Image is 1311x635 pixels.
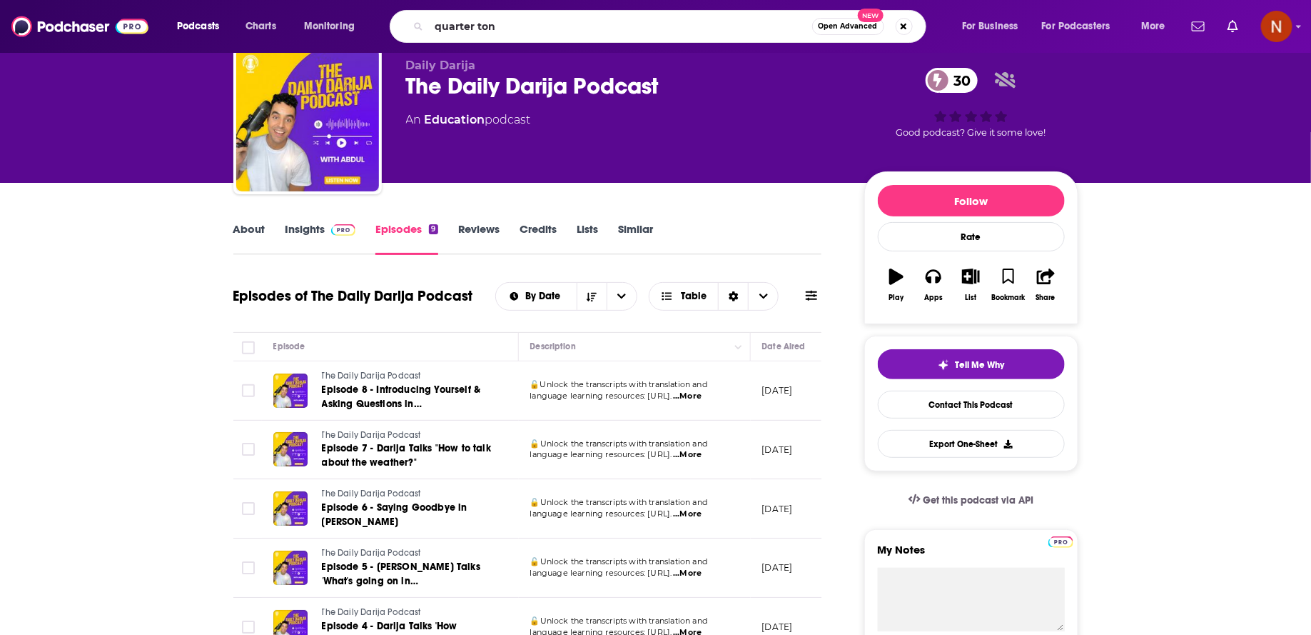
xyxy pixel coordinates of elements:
[1261,11,1292,42] img: User Profile
[322,441,493,470] a: Episode 7 - Darija Talks "How to talk about the weather?"
[618,222,653,255] a: Similar
[322,489,421,499] span: The Daily Darija Podcast
[285,222,356,255] a: InsightsPodchaser Pro
[525,291,565,301] span: By Date
[530,616,708,626] span: 🔓Unlock the transcripts with translation and
[812,18,884,35] button: Open AdvancedNew
[322,371,421,381] span: The Daily Darija Podcast
[1033,15,1131,38] button: open menu
[236,49,379,191] img: The Daily Darija Podcast
[926,68,978,93] a: 30
[1027,259,1064,311] button: Share
[496,291,577,301] button: open menu
[322,547,493,560] a: The Daily Darija Podcast
[1141,16,1165,36] span: More
[819,23,878,30] span: Open Advanced
[530,439,708,449] span: 🔓Unlock the transcripts with translation and
[425,113,485,126] a: Education
[322,383,493,411] a: Episode 8 - Introducing Yourself & Asking Questions in [GEOGRAPHIC_DATA]
[322,501,493,529] a: Episode 6 - Saying Goodbye in [PERSON_NAME]
[530,497,708,507] span: 🔓Unlock the transcripts with translation and
[673,568,702,579] span: ...More
[1036,294,1056,302] div: Share
[242,561,255,574] span: Toggle select row
[1048,536,1073,548] img: Podchaser Pro
[938,359,949,371] img: tell me why sparkle
[730,339,747,356] button: Column Actions
[897,483,1046,518] a: Get this podcast via API
[607,283,637,310] button: open menu
[1261,11,1292,42] span: Logged in as AdelNBM
[177,16,219,36] span: Podcasts
[940,68,978,93] span: 30
[495,282,637,311] h2: Choose List sort
[233,222,265,255] a: About
[1261,11,1292,42] button: Show profile menu
[322,561,480,601] span: Episode 5 - [PERSON_NAME] Talks 'What's going on in [GEOGRAPHIC_DATA]?'
[403,10,940,43] div: Search podcasts, credits, & more...
[966,294,977,302] div: List
[520,222,557,255] a: Credits
[878,430,1065,458] button: Export One-Sheet
[242,502,255,515] span: Toggle select row
[246,16,276,36] span: Charts
[762,621,793,633] p: [DATE]
[322,560,493,589] a: Episode 5 - [PERSON_NAME] Talks 'What's going on in [GEOGRAPHIC_DATA]?'
[242,384,255,397] span: Toggle select row
[649,282,779,311] button: Choose View
[577,283,607,310] button: Sort Direction
[375,222,437,255] a: Episodes9
[530,509,672,519] span: language learning resources: [URL].
[878,185,1065,216] button: Follow
[762,444,793,456] p: [DATE]
[673,449,702,461] span: ...More
[718,283,748,310] div: Sort Direction
[530,338,576,355] div: Description
[952,259,989,311] button: List
[878,543,1065,568] label: My Notes
[242,621,255,634] span: Toggle select row
[762,503,793,515] p: [DATE]
[1186,14,1210,39] a: Show notifications dropdown
[322,370,493,383] a: The Daily Darija Podcast
[915,259,952,311] button: Apps
[878,222,1065,251] div: Rate
[322,501,467,528] span: Episode 6 - Saying Goodbye in [PERSON_NAME]
[322,384,481,424] span: Episode 8 - Introducing Yourself & Asking Questions in [GEOGRAPHIC_DATA]
[322,606,493,619] a: The Daily Darija Podcast
[1222,14,1244,39] a: Show notifications dropdown
[896,127,1046,138] span: Good podcast? Give it some love!
[406,111,531,129] div: An podcast
[864,59,1078,147] div: 30Good podcast? Give it some love!
[991,294,1025,302] div: Bookmark
[530,379,708,389] span: 🔓Unlock the transcripts with translation and
[530,449,672,459] span: language learning resources: [URL].
[858,9,884,22] span: New
[955,359,1004,371] span: Tell Me Why
[236,15,285,38] a: Charts
[322,442,491,469] span: Episode 7 - Darija Talks "How to talk about the weather?"
[322,430,421,440] span: The Daily Darija Podcast
[878,391,1065,419] a: Contact This Podcast
[242,443,255,456] span: Toggle select row
[429,15,812,38] input: Search podcasts, credits, & more...
[762,338,806,355] div: Date Aired
[990,259,1027,311] button: Bookmark
[429,224,437,234] div: 9
[167,15,238,38] button: open menu
[681,291,707,301] span: Table
[530,568,672,578] span: language learning resources: [URL].
[923,494,1033,506] span: Get this podcast via API
[878,349,1065,379] button: tell me why sparkleTell Me Why
[458,222,500,255] a: Reviews
[406,59,476,72] span: Daily Darija
[1042,16,1110,36] span: For Podcasters
[530,391,672,401] span: language learning resources: [URL].
[11,13,148,40] img: Podchaser - Follow, Share and Rate Podcasts
[331,224,356,236] img: Podchaser Pro
[889,294,903,302] div: Play
[322,548,421,558] span: The Daily Darija Podcast
[1131,15,1183,38] button: open menu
